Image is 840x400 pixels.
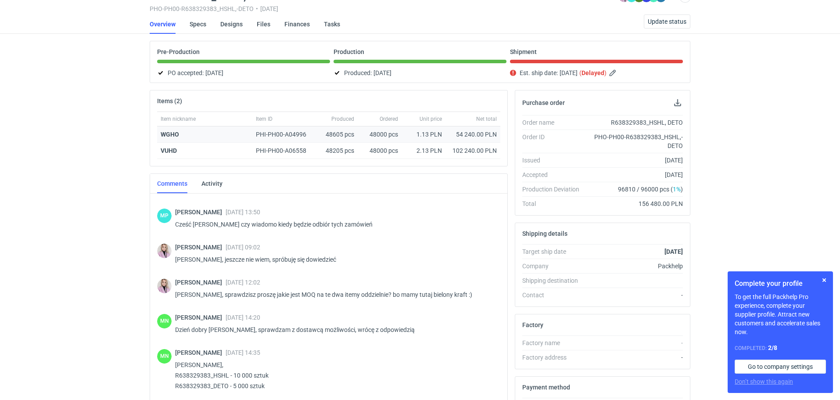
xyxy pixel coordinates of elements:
[157,314,172,328] figcaption: MN
[522,118,586,127] div: Order name
[175,314,226,321] span: [PERSON_NAME]
[586,156,683,165] div: [DATE]
[256,146,315,155] div: PHI-PH00-A06558
[150,14,176,34] a: Overview
[175,289,493,300] p: [PERSON_NAME], sprawdzisz proszę jakie jest MOQ na te dwa itemy oddzielnie? bo mamy tutaj bielony...
[522,199,586,208] div: Total
[161,115,196,123] span: Item nickname
[190,14,206,34] a: Specs
[318,126,358,143] div: 48605 pcs
[522,185,586,194] div: Production Deviation
[334,68,506,78] div: Produced:
[768,344,777,351] strong: 2 / 8
[157,314,172,328] div: Małgorzata Nowotna
[672,97,683,108] button: Download PO
[735,377,793,386] button: Don’t show this again
[449,130,497,139] div: 54 240.00 PLN
[358,126,402,143] div: 48000 pcs
[586,291,683,299] div: -
[522,291,586,299] div: Contact
[582,69,604,76] strong: Delayed
[175,324,493,335] p: Dzień dobry [PERSON_NAME], sprawdzam z dostawcą możliwości, wrócę z odpowiedzią
[358,143,402,159] div: 48000 pcs
[157,279,172,293] img: Klaudia Wiśniewska
[373,68,391,78] span: [DATE]
[673,186,681,193] span: 1%
[256,115,273,123] span: Item ID
[175,254,493,265] p: [PERSON_NAME], jeszcze nie wiem, spróbuję się dowiedzieć
[380,115,398,123] span: Ordered
[157,68,330,78] div: PO accepted:
[604,69,607,76] em: )
[201,174,223,193] a: Activity
[522,133,586,150] div: Order ID
[324,14,340,34] a: Tasks
[510,48,537,55] p: Shipment
[331,115,354,123] span: Produced
[819,275,829,285] button: Skip for now
[522,230,567,237] h2: Shipping details
[405,146,442,155] div: 2.13 PLN
[161,131,179,138] strong: WGHO
[157,244,172,258] img: Klaudia Wiśniewska
[318,143,358,159] div: 48205 pcs
[586,339,683,347] div: -
[175,349,226,356] span: [PERSON_NAME]
[405,130,442,139] div: 1.13 PLN
[157,174,187,193] a: Comments
[522,353,586,362] div: Factory address
[735,343,826,353] div: Completed:
[735,278,826,289] h1: Complete your profile
[522,156,586,165] div: Issued
[522,384,570,391] h2: Payment method
[510,68,683,78] div: Est. ship date:
[157,209,172,223] div: Martyna Paroń
[150,5,578,12] div: PHO-PH00-R638329383_HSHL,-DETO [DATE]
[586,199,683,208] div: 156 480.00 PLN
[735,292,826,336] p: To get the full Packhelp Pro experience, complete your supplier profile. Attract new customers an...
[449,146,497,155] div: 102 240.00 PLN
[175,360,493,391] p: [PERSON_NAME], R638329383_HSHL - 10 000 sztuk R638329383_DETO - 5 000 sztuk
[334,48,364,55] p: Production
[586,118,683,127] div: R638329383_HSHL, DETO
[618,185,683,194] span: 96810 / 96000 pcs ( )
[735,360,826,374] a: Go to company settings
[175,244,226,251] span: [PERSON_NAME]
[226,314,260,321] span: [DATE] 14:20
[586,133,683,150] div: PHO-PH00-R638329383_HSHL,-DETO
[522,99,565,106] h2: Purchase order
[522,262,586,270] div: Company
[586,262,683,270] div: Packhelp
[226,349,260,356] span: [DATE] 14:35
[586,353,683,362] div: -
[522,339,586,347] div: Factory name
[175,219,493,230] p: Cześć [PERSON_NAME] czy wiadomo kiedy będzie odbiór tych zamówień
[257,14,270,34] a: Files
[157,209,172,223] figcaption: MP
[664,248,683,255] strong: [DATE]
[648,18,686,25] span: Update status
[608,68,619,78] button: Edit estimated shipping date
[226,244,260,251] span: [DATE] 09:02
[226,279,260,286] span: [DATE] 12:02
[256,130,315,139] div: PHI-PH00-A04996
[284,14,310,34] a: Finances
[586,170,683,179] div: [DATE]
[560,68,578,78] span: [DATE]
[205,68,223,78] span: [DATE]
[522,276,586,285] div: Shipping destination
[157,349,172,364] figcaption: MN
[522,247,586,256] div: Target ship date
[157,349,172,364] div: Małgorzata Nowotna
[256,5,258,12] span: •
[157,97,182,105] h2: Items (2)
[644,14,690,29] button: Update status
[522,321,543,328] h2: Factory
[157,48,200,55] p: Pre-Production
[175,279,226,286] span: [PERSON_NAME]
[220,14,243,34] a: Designs
[522,170,586,179] div: Accepted
[175,209,226,216] span: [PERSON_NAME]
